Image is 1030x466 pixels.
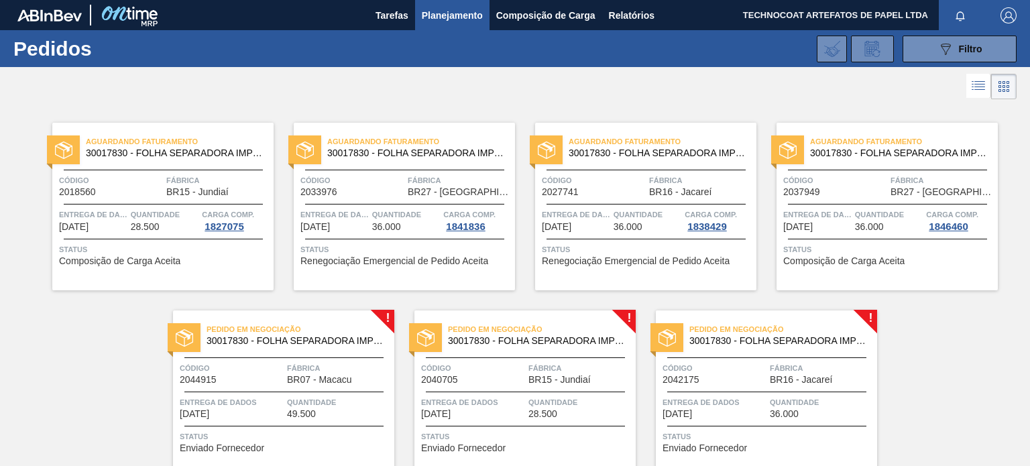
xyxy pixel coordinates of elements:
[287,364,321,372] font: Fábrica
[770,396,874,409] span: Quantidade
[376,10,408,21] font: Tarefas
[59,186,96,197] font: 2018560
[300,187,337,197] span: 2033976
[689,335,907,346] font: 30017830 - FOLHA SEPARADORA IMPERMEÁVEL
[663,409,692,419] span: 19/11/2025
[542,176,572,184] font: Código
[59,255,180,266] font: Composição de Carga Aceita
[421,375,458,385] span: 2040705
[32,123,274,290] a: statusAguardando Faturamento30017830 - FOLHA SEPARADORA IMPERMEÁVELCódigo2018560FábricaBR15 - Jun...
[421,364,451,372] font: Código
[287,375,351,385] span: BR07 - Macacu
[202,211,254,219] font: Carga Comp.
[180,443,264,453] font: Enviado Fornecedor
[538,141,555,159] img: status
[55,141,72,159] img: status
[59,243,270,256] span: Status
[659,329,676,347] img: status
[542,222,571,232] span: 21/10/2025
[408,174,512,187] span: Fábrica
[300,221,330,232] font: [DATE]
[649,187,711,197] span: BR16 - Jacareí
[300,255,488,266] font: Renegociação Emergencial de Pedido Aceita
[609,10,654,21] font: Relatórios
[448,336,625,346] span: 30017830 - FOLHA SEPARADORA IMPERMEÁVEL
[783,222,813,232] span: 27/10/2025
[542,256,730,266] span: Renegociação Emergencial de Pedido Aceita
[166,176,200,184] font: Fábrica
[770,409,799,419] span: 36.000
[817,36,847,62] div: Importar Negociações dos Pedidos
[408,187,512,197] span: BR27 - Nova Minas
[810,137,922,145] font: Aguardando Faturamento
[421,374,458,385] font: 2040705
[783,245,811,253] font: Status
[926,208,978,221] span: Carga Comp.
[783,187,820,197] span: 2037949
[421,443,506,453] font: Enviado Fornecedor
[1000,7,1017,23] img: Sair
[783,211,860,219] font: Entrega de dados
[689,336,866,346] span: 30017830 - FOLHA SEPARADORA IMPERMEÁVEL
[770,375,832,385] span: BR16 - Jacareí
[300,176,331,184] font: Código
[891,176,924,184] font: Fábrica
[929,221,968,232] font: 1846460
[528,408,557,419] font: 28.500
[59,211,136,219] font: Entrega de dados
[542,208,610,221] span: Entrega de dados
[649,174,753,187] span: Fábrica
[663,430,874,443] span: Status
[180,361,284,375] span: Código
[542,211,619,219] font: Entrega de dados
[17,9,82,21] img: TNhmsLtSVTkK8tSr43FrP2fwEKptu5GPRR3wAAAABJRU5ErkJggg==
[891,174,994,187] span: Fábrica
[300,245,329,253] font: Status
[59,245,87,253] font: Status
[372,222,401,232] span: 36.000
[783,243,994,256] span: Status
[207,336,384,346] span: 30017830 - FOLHA SEPARADORA IMPERMEÁVEL
[13,38,92,60] font: Pedidos
[300,208,369,221] span: Entrega de dados
[810,148,1028,158] font: 30017830 - FOLHA SEPARADORA IMPERMEÁVEL
[421,408,451,419] font: [DATE]
[891,187,994,197] span: BR27 - Nova Minas
[131,211,180,219] font: Quantidade
[663,396,766,409] span: Entrega de dados
[783,256,905,266] span: Composição de Carga Aceita
[287,361,391,375] span: Fábrica
[300,186,337,197] font: 2033976
[421,432,449,441] font: Status
[855,222,884,232] span: 36.000
[300,211,378,219] font: Entrega de dados
[300,243,512,256] span: Status
[528,361,632,375] span: Fábrica
[569,148,746,158] span: 30017830 - FOLHA SEPARADORA IMPERMEÁVEL
[810,148,987,158] span: 30017830 - FOLHA SEPARADORA IMPERMEÁVEL
[86,148,304,158] font: 30017830 - FOLHA SEPARADORA IMPERMEÁVEL
[180,430,391,443] span: Status
[59,222,89,232] span: 07/10/2025
[448,335,666,346] font: 30017830 - FOLHA SEPARADORA IMPERMEÁVEL
[287,408,316,419] font: 49.500
[528,398,577,406] font: Quantidade
[59,187,96,197] span: 2018560
[542,186,579,197] font: 2027741
[569,137,681,145] font: Aguardando Faturamento
[327,135,515,148] span: Aguardando Faturamento
[783,221,813,232] font: [DATE]
[810,135,998,148] span: Aguardando Faturamento
[663,443,747,453] span: Enviado Fornecedor
[421,361,525,375] span: Código
[528,364,562,372] font: Fábrica
[421,398,498,406] font: Entrega de dados
[939,6,982,25] button: Notificações
[207,323,394,336] span: Pedido em Negociação
[687,221,726,232] font: 1838429
[569,135,756,148] span: Aguardando Faturamento
[131,221,160,232] font: 28.500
